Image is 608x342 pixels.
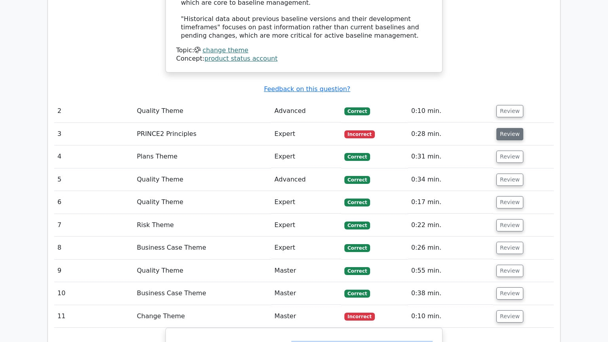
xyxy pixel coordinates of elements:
[54,145,134,168] td: 4
[496,128,523,140] button: Review
[134,237,272,259] td: Business Case Theme
[271,214,341,237] td: Expert
[54,123,134,145] td: 3
[54,214,134,237] td: 7
[54,191,134,214] td: 6
[134,282,272,305] td: Business Case Theme
[496,287,523,300] button: Review
[271,145,341,168] td: Expert
[344,244,370,252] span: Correct
[264,85,350,93] a: Feedback on this question?
[496,242,523,254] button: Review
[134,100,272,122] td: Quality Theme
[271,100,341,122] td: Advanced
[408,100,493,122] td: 0:10 min.
[408,305,493,328] td: 0:10 min.
[408,191,493,214] td: 0:17 min.
[54,168,134,191] td: 5
[496,174,523,186] button: Review
[134,305,272,328] td: Change Theme
[271,305,341,328] td: Master
[496,151,523,163] button: Review
[54,237,134,259] td: 8
[271,168,341,191] td: Advanced
[134,145,272,168] td: Plans Theme
[134,214,272,237] td: Risk Theme
[134,260,272,282] td: Quality Theme
[408,145,493,168] td: 0:31 min.
[205,55,278,62] a: product status account
[176,46,432,55] div: Topic:
[54,100,134,122] td: 2
[176,55,432,63] div: Concept:
[408,260,493,282] td: 0:55 min.
[54,282,134,305] td: 10
[408,123,493,145] td: 0:28 min.
[344,222,370,229] span: Correct
[496,196,523,208] button: Review
[344,153,370,161] span: Correct
[496,105,523,117] button: Review
[134,123,272,145] td: PRINCE2 Principles
[408,168,493,191] td: 0:34 min.
[344,199,370,206] span: Correct
[134,168,272,191] td: Quality Theme
[344,267,370,275] span: Correct
[496,219,523,231] button: Review
[54,305,134,328] td: 11
[344,176,370,184] span: Correct
[496,265,523,277] button: Review
[271,191,341,214] td: Expert
[408,214,493,237] td: 0:22 min.
[271,237,341,259] td: Expert
[203,46,249,54] a: change theme
[344,107,370,115] span: Correct
[134,191,272,214] td: Quality Theme
[344,290,370,298] span: Correct
[408,282,493,305] td: 0:38 min.
[344,313,375,321] span: Incorrect
[344,130,375,138] span: Incorrect
[271,260,341,282] td: Master
[54,260,134,282] td: 9
[408,237,493,259] td: 0:26 min.
[271,123,341,145] td: Expert
[271,282,341,305] td: Master
[496,310,523,323] button: Review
